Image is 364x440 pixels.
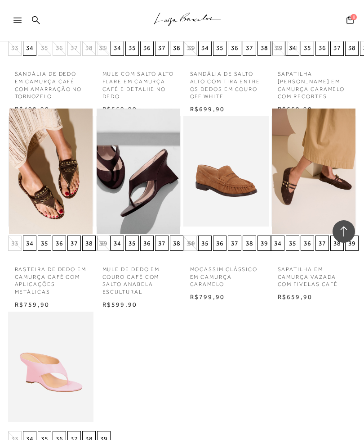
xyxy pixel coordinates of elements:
[23,41,36,56] button: 34
[272,109,355,234] a: SAPATILHA EM CAMURÇA VAZADA COM FIVELAS CAFÉ SAPATILHA EM CAMURÇA VAZADA COM FIVELAS CAFÉ
[9,109,93,234] img: RASTEIRA DE DEDO EM CAMURÇA CAFÉ COM APLICAÇÕES METÁLICAS
[271,65,356,100] a: SAPATILHA [PERSON_NAME] EM CAMURÇA CARAMELO COM RECORTES
[8,236,22,251] button: 33
[53,41,66,56] button: 36
[15,301,50,308] span: R$759,90
[183,260,269,288] a: MOCASSIM CLÁSSICO EM CAMURÇA CARAMELO
[125,41,139,56] button: 35
[67,41,81,56] button: 37
[67,236,81,251] button: 37
[243,41,256,56] button: 37
[272,109,355,234] img: SAPATILHA EM CAMURÇA VAZADA COM FIVELAS CAFÉ
[140,236,154,251] button: 36
[102,301,138,308] span: R$599,90
[278,293,313,300] span: R$659,90
[102,105,138,113] span: R$559,90
[8,41,22,56] button: 33
[286,236,299,251] button: 35
[170,41,183,56] button: 38
[9,109,93,234] a: RASTEIRA DE DEDO EM CAMURÇA CAFÉ COM APLICAÇÕES METÁLICAS RASTEIRA DE DEDO EM CAMURÇA CAFÉ COM AP...
[213,236,226,251] button: 36
[8,260,93,296] a: RASTEIRA DE DEDO EM CAMURÇA CAFÉ COM APLICAÇÕES METÁLICAS
[9,304,93,430] img: MULE DE DEDO EM COURO ROSA GLACÊ COM SALTO ANABELA ESCULTURAL
[96,41,109,56] button: 33
[82,236,96,251] button: 38
[82,41,96,56] button: 38
[278,105,313,113] span: R$659,90
[257,236,271,251] button: 39
[345,41,359,56] button: 38
[170,236,183,251] button: 38
[243,236,256,251] button: 38
[213,41,226,56] button: 35
[286,41,299,56] button: 34
[228,41,241,56] button: 36
[330,236,344,251] button: 38
[38,236,51,251] button: 35
[183,65,269,100] a: SANDÁLIA DE SALTO ALTO COM TIRA ENTRE OS DEDOS EM COURO OFF WHITE
[315,236,329,251] button: 37
[271,260,356,288] a: SAPATILHA EM CAMURÇA VAZADA COM FIVELAS CAFÉ
[257,41,271,56] button: 38
[190,293,225,300] span: R$799,90
[184,109,268,234] a: MOCASSIM CLÁSSICO EM CAMURÇA CARAMELO MOCASSIM CLÁSSICO EM CAMURÇA CARAMELO
[96,65,181,100] a: MULE COM SALTO ALTO FLARE EM CAMURÇA CAFÉ E DETALHE NO DEDO
[23,236,36,251] button: 34
[111,236,124,251] button: 34
[183,41,197,56] button: 33
[111,41,124,56] button: 34
[344,15,356,27] button: 0
[345,236,359,251] button: 39
[38,41,51,56] button: 35
[8,65,93,100] a: SANDÁLIA DE DEDO EM CAMURÇA CAFÉ COM AMARRAÇÃO NO TORNOZELO
[184,109,268,234] img: MOCASSIM CLÁSSICO EM CAMURÇA CARAMELO
[140,41,154,56] button: 36
[9,304,93,430] a: MULE DE DEDO EM COURO ROSA GLACÊ COM SALTO ANABELA ESCULTURAL MULE DE DEDO EM COURO ROSA GLACÊ CO...
[271,236,284,251] button: 34
[228,236,241,251] button: 37
[351,14,357,20] span: 0
[315,41,329,56] button: 36
[97,109,180,234] a: MULE DE DEDO EM COURO CAFÉ COM SALTO ANABELA ESCULTURAL MULE DE DEDO EM COURO CAFÉ COM SALTO ANAB...
[183,236,197,251] button: 34
[271,41,284,56] button: 33
[96,236,109,251] button: 33
[125,236,139,251] button: 35
[301,41,314,56] button: 35
[330,41,344,56] button: 37
[190,105,225,113] span: R$699,90
[155,41,169,56] button: 37
[97,109,180,234] img: MULE DE DEDO EM COURO CAFÉ COM SALTO ANABELA ESCULTURAL
[15,105,50,113] span: R$499,90
[301,236,314,251] button: 36
[53,236,66,251] button: 36
[155,236,169,251] button: 37
[198,41,212,56] button: 34
[198,236,212,251] button: 35
[96,260,181,296] a: MULE DE DEDO EM COURO CAFÉ COM SALTO ANABELA ESCULTURAL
